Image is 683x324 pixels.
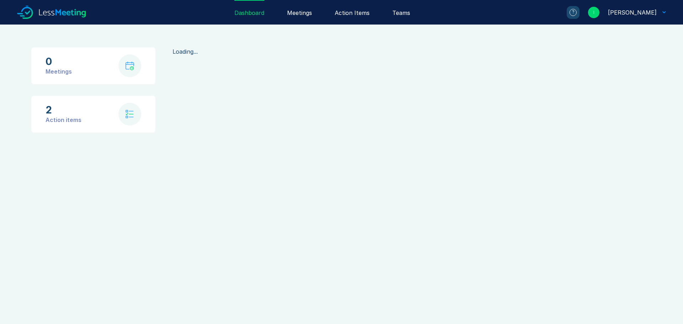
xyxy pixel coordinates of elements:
div: Action items [46,116,81,124]
div: 0 [46,56,72,67]
div: Iain Parnell [608,8,657,17]
div: I [588,7,599,18]
img: calendar-with-clock.svg [125,62,134,70]
div: Loading... [173,47,652,56]
div: Meetings [46,67,72,76]
a: ? [558,6,579,19]
div: ? [570,9,577,16]
div: 2 [46,104,81,116]
img: check-list.svg [126,110,134,118]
